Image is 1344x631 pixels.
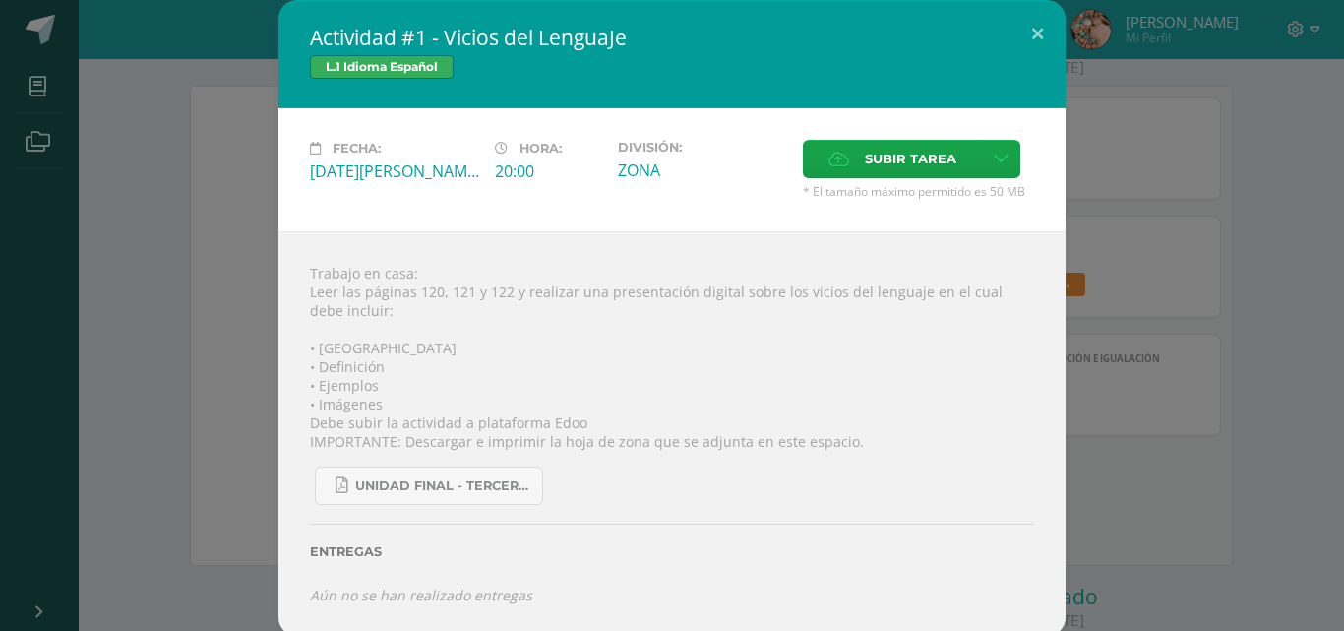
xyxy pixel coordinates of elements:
span: Hora: [519,141,562,156]
div: ZONA [618,159,787,181]
label: Entregas [310,544,1034,559]
div: [DATE][PERSON_NAME] [310,160,479,182]
span: * El tamaño máximo permitido es 50 MB [803,183,1034,200]
a: UNIDAD FINAL - TERCERO BASICO A-B-C.pdf [315,467,543,505]
div: 20:00 [495,160,602,182]
span: Fecha: [333,141,381,156]
h2: Actividad #1 - Vicios del LenguaJe [310,24,1034,51]
span: L.1 Idioma Español [310,55,454,79]
span: Subir tarea [865,141,956,177]
span: UNIDAD FINAL - TERCERO BASICO A-B-C.pdf [355,478,532,494]
label: División: [618,140,787,155]
i: Aún no se han realizado entregas [310,586,532,604]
